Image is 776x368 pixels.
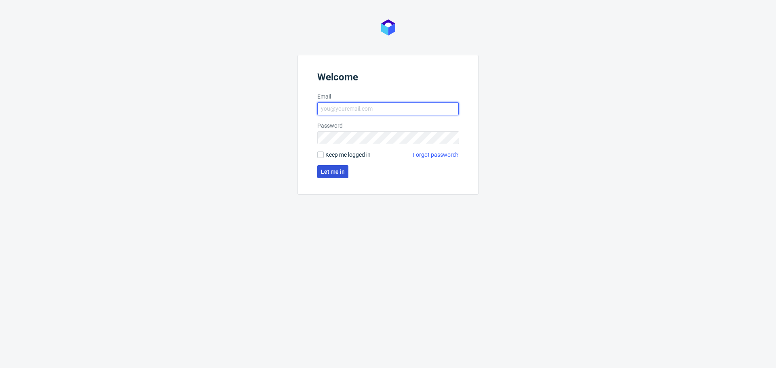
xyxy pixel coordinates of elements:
[325,151,371,159] span: Keep me logged in
[317,102,459,115] input: you@youremail.com
[317,93,459,101] label: Email
[317,71,459,86] header: Welcome
[317,122,459,130] label: Password
[321,169,345,175] span: Let me in
[317,165,348,178] button: Let me in
[413,151,459,159] a: Forgot password?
